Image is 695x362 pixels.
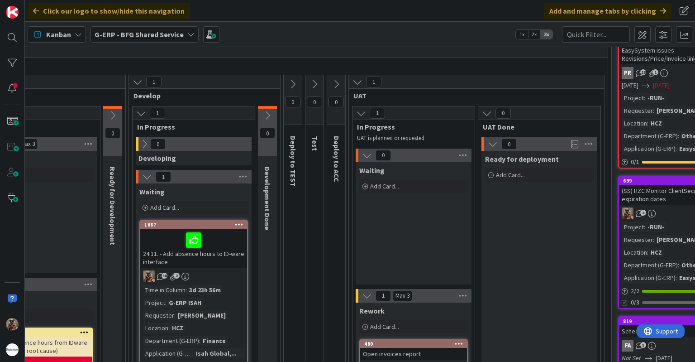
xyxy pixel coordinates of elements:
p: UAT is planned or requested [357,135,464,142]
img: avatar [6,343,19,356]
span: 0 [150,139,166,150]
span: [DATE] [653,81,670,90]
div: Location [622,247,647,257]
div: 168724.11. - Add absence hours to ID-ware interface [140,221,247,268]
div: Department (G-ERP) [622,131,678,141]
span: 0 / 1 [631,157,639,167]
div: Requester [143,310,174,320]
span: 2 / 2 [631,286,639,296]
span: 1 [146,77,162,87]
div: Click our logo to show/hide this navigation [28,3,190,19]
div: VK [140,270,247,282]
span: 10 [162,273,167,279]
div: 3d 23h 56m [187,285,223,295]
span: Add Card... [370,182,399,190]
img: VK [6,318,19,331]
div: FA [622,340,633,352]
div: Location [622,118,647,128]
span: 1 [366,77,381,87]
span: : [199,336,200,346]
span: Ready for deployment [485,154,559,164]
div: Department (G-ERP) [143,336,199,346]
span: Deploy to TEST [289,136,298,187]
span: Waiting [359,166,385,175]
span: 0 [260,128,275,139]
span: 2 [174,273,180,279]
input: Quick Filter... [562,26,630,43]
span: Developing [138,154,176,163]
div: Project [622,222,644,232]
div: Requester [622,235,653,245]
span: 0 [105,128,120,139]
span: Waiting [139,187,165,196]
span: 1 [376,290,391,301]
span: 1 [156,171,171,182]
b: G-ERP - BFG Shared Service [95,30,184,39]
div: PR [622,67,633,79]
span: UAT Done [483,122,589,131]
span: : [647,247,648,257]
div: Location [143,323,168,333]
span: Deploy to ACC [332,136,341,182]
span: In Progress [137,122,243,131]
div: Time in Column [143,285,186,295]
span: 5 [640,342,646,348]
div: Max 3 [395,294,409,298]
span: : [644,93,645,103]
div: Max 3 [21,142,35,146]
div: Department (G-ERP) [622,260,678,270]
span: In Progress [357,122,463,131]
div: [PERSON_NAME] [176,310,228,320]
span: : [644,222,645,232]
img: VK [622,208,633,219]
span: 0 [285,97,300,107]
span: : [647,118,648,128]
i: Not Set [622,354,641,362]
span: : [174,310,176,320]
span: : [653,235,654,245]
span: 0/3 [631,298,639,307]
div: HCZ [170,323,186,333]
span: Development Done [263,167,272,230]
span: 0 [376,150,391,161]
div: G-ERP ISAH [167,298,204,308]
div: Project [143,298,165,308]
img: VK [143,270,155,282]
span: Rework [359,306,385,315]
span: 1 [652,69,658,75]
span: 1 [370,108,385,119]
span: : [186,285,187,295]
span: : [653,106,654,116]
div: 1687 [140,221,247,229]
span: UAT [353,91,593,100]
div: 480 [364,341,467,347]
span: 0 [495,108,511,119]
span: Kanban [46,29,71,40]
span: 18 [640,69,646,75]
div: HCZ [648,118,664,128]
div: Finance [200,336,228,346]
span: 2x [528,30,540,39]
span: Add Card... [370,323,399,331]
div: Application (G-ERP) [143,348,192,358]
span: : [676,273,677,283]
span: Add Card... [496,171,525,179]
span: 0 [501,139,517,150]
span: 3x [540,30,552,39]
div: 24.11. - Add absence hours to ID-ware interface [140,229,247,268]
span: Add Card... [150,203,179,212]
span: Test [310,136,319,151]
span: : [676,144,677,154]
div: Project [622,93,644,103]
span: Develop [133,91,269,100]
div: Application (G-ERP) [622,273,676,283]
span: Support [19,1,41,12]
span: 0 [328,97,344,107]
span: 1x [516,30,528,39]
div: 1687 [144,222,247,228]
span: 0 [307,97,322,107]
div: Isah Global,... [194,348,239,358]
div: -RUN- [645,93,666,103]
div: Requester [622,106,653,116]
span: : [192,348,194,358]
